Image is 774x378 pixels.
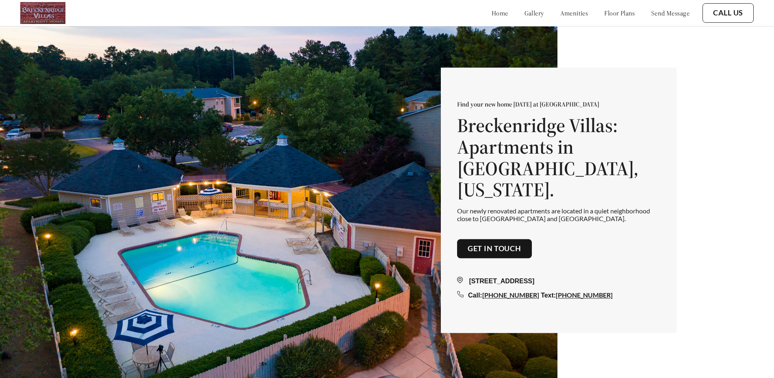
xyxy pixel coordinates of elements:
p: Find your new home [DATE] at [GEOGRAPHIC_DATA] [457,100,660,108]
a: Get in touch [468,244,521,253]
h1: Breckenridge Villas: Apartments in [GEOGRAPHIC_DATA], [US_STATE]. [457,115,660,200]
div: [STREET_ADDRESS] [457,277,660,287]
a: [PHONE_NUMBER] [556,291,613,299]
img: logo.png [20,2,65,24]
a: Call Us [713,9,743,17]
a: home [492,9,508,17]
button: Call Us [702,3,754,23]
a: amenities [560,9,588,17]
a: [PHONE_NUMBER] [482,291,539,299]
p: Our newly renovated apartments are located in a quiet neighborhood close to [GEOGRAPHIC_DATA] and... [457,207,660,223]
a: gallery [525,9,544,17]
a: send message [651,9,689,17]
span: Call: [468,292,482,299]
span: Text: [541,292,556,299]
a: floor plans [604,9,635,17]
button: Get in touch [457,239,532,259]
